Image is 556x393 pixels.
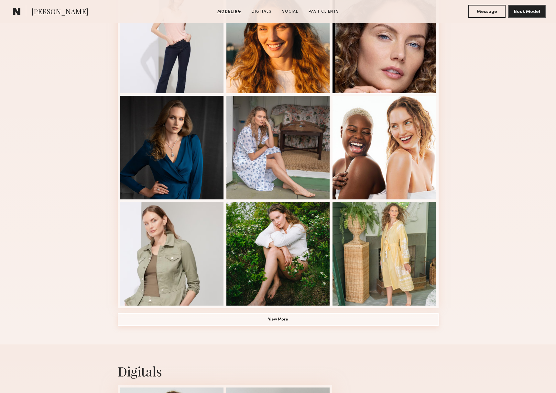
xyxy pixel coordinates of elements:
a: Digitals [249,9,274,15]
button: Message [468,5,506,18]
span: [PERSON_NAME] [31,6,88,18]
a: Past Clients [306,9,342,15]
button: View More [118,313,439,326]
button: Book Model [508,5,546,18]
div: Digitals [118,363,439,380]
a: Modeling [215,9,244,15]
a: Book Model [508,8,546,14]
a: Social [279,9,301,15]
